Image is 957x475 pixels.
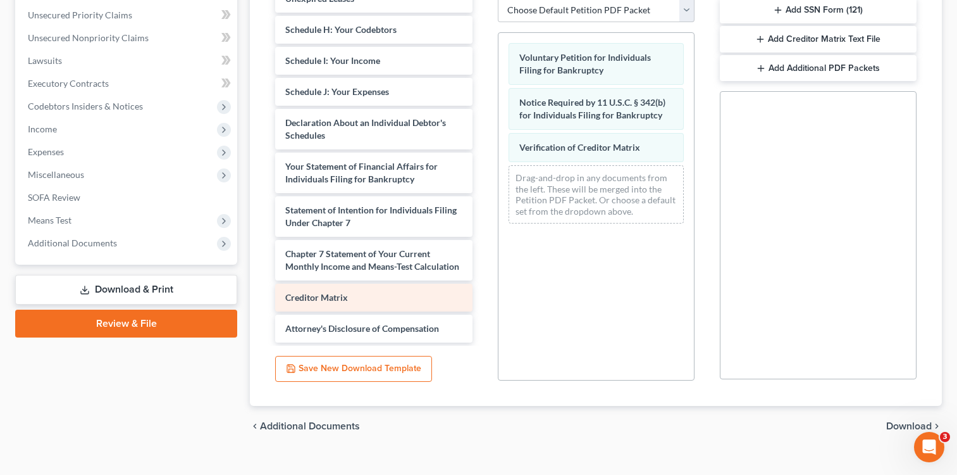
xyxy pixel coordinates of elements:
[285,292,348,303] span: Creditor Matrix
[720,26,917,53] button: Add Creditor Matrix Text File
[275,356,432,383] button: Save New Download Template
[285,205,457,228] span: Statement of Intention for Individuals Filing Under Chapter 7
[720,55,917,82] button: Add Additional PDF Packets
[932,421,942,431] i: chevron_right
[28,146,64,157] span: Expenses
[285,248,459,272] span: Chapter 7 Statement of Your Current Monthly Income and Means-Test Calculation
[18,186,237,209] a: SOFA Review
[28,32,149,43] span: Unsecured Nonpriority Claims
[914,432,944,462] iframe: Intercom live chat
[940,432,950,442] span: 3
[285,117,446,141] span: Declaration About an Individual Debtor's Schedules
[886,421,932,431] span: Download
[28,192,80,203] span: SOFA Review
[886,421,942,431] button: Download chevron_right
[28,101,143,111] span: Codebtors Insiders & Notices
[18,49,237,72] a: Lawsuits
[28,237,117,248] span: Additional Documents
[18,72,237,95] a: Executory Contracts
[28,215,71,225] span: Means Test
[18,27,237,49] a: Unsecured Nonpriority Claims
[250,421,360,431] a: chevron_left Additional Documents
[519,52,651,75] span: Voluntary Petition for Individuals Filing for Bankruptcy
[509,165,684,224] div: Drag-and-drop in any documents from the left. These will be merged into the Petition PDF Packet. ...
[260,421,360,431] span: Additional Documents
[28,78,109,89] span: Executory Contracts
[285,24,397,35] span: Schedule H: Your Codebtors
[28,55,62,66] span: Lawsuits
[285,161,438,184] span: Your Statement of Financial Affairs for Individuals Filing for Bankruptcy
[250,421,260,431] i: chevron_left
[28,9,132,20] span: Unsecured Priority Claims
[15,275,237,305] a: Download & Print
[28,123,57,134] span: Income
[285,55,380,66] span: Schedule I: Your Income
[285,86,389,97] span: Schedule J: Your Expenses
[519,97,665,120] span: Notice Required by 11 U.S.C. § 342(b) for Individuals Filing for Bankruptcy
[15,310,237,338] a: Review & File
[519,142,640,153] span: Verification of Creditor Matrix
[18,4,237,27] a: Unsecured Priority Claims
[285,323,439,334] span: Attorney's Disclosure of Compensation
[28,169,84,180] span: Miscellaneous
